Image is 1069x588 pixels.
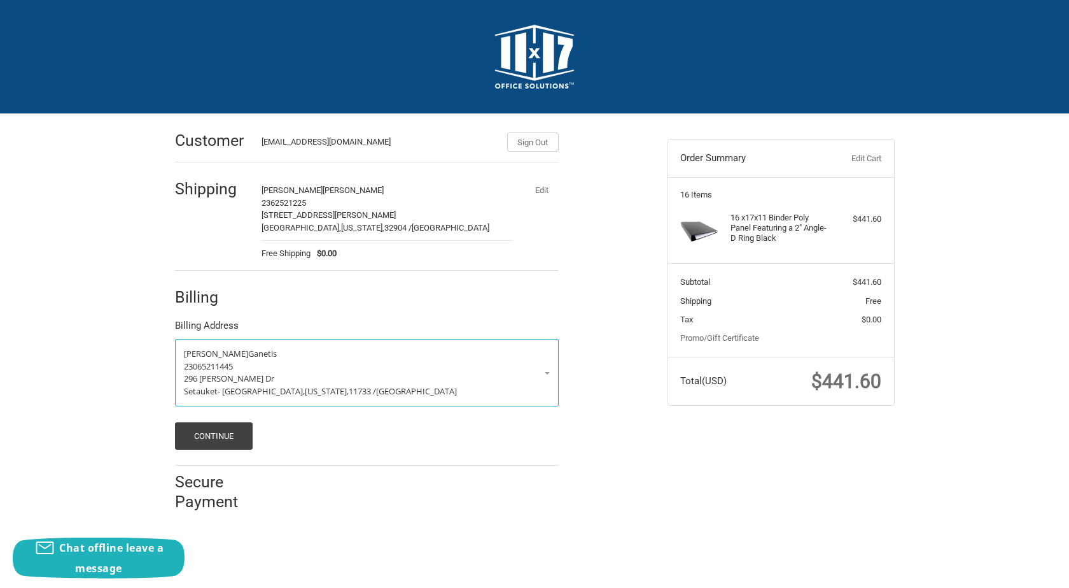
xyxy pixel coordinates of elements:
[341,223,384,233] span: [US_STATE],
[262,136,494,152] div: [EMAIL_ADDRESS][DOMAIN_NAME]
[376,385,457,397] span: [GEOGRAPHIC_DATA]
[262,198,306,208] span: 2362521225
[175,472,261,512] h2: Secure Payment
[311,247,337,260] span: $0.00
[184,385,305,397] span: Setauket- [GEOGRAPHIC_DATA],
[13,538,185,578] button: Chat offline leave a message
[59,541,164,575] span: Chat offline leave a message
[865,296,881,306] span: Free
[175,319,239,339] legend: Billing Address
[680,190,881,200] h3: 16 Items
[175,287,249,307] h2: Billing
[175,422,253,450] button: Continue
[526,181,559,199] button: Edit
[853,277,881,287] span: $441.60
[184,348,248,359] span: [PERSON_NAME]
[175,131,249,150] h2: Customer
[184,361,233,372] span: 23065211445
[818,152,881,165] a: Edit Cart
[175,339,559,406] a: Enter or select a different address
[680,333,759,343] a: Promo/Gift Certificate
[262,185,323,195] span: [PERSON_NAME]
[680,375,727,387] span: Total (USD)
[862,315,881,324] span: $0.00
[248,348,277,359] span: Ganetis
[262,210,396,220] span: [STREET_ADDRESS][PERSON_NAME]
[262,247,311,260] span: Free Shipping
[412,223,489,233] span: [GEOGRAPHIC_DATA]
[184,373,274,384] span: 296 [PERSON_NAME] Dr
[323,185,384,195] span: [PERSON_NAME]
[384,223,412,233] span: 32904 /
[349,385,376,397] span: 11733 /
[507,133,559,152] button: Sign Out
[730,213,828,244] h4: 16 x 17x11 Binder Poly Panel Featuring a 2" Angle-D Ring Black
[811,370,881,392] span: $441.60
[680,152,818,165] h3: Order Summary
[305,385,349,397] span: [US_STATE],
[175,179,249,199] h2: Shipping
[680,315,693,324] span: Tax
[831,213,881,226] div: $441.60
[680,277,710,287] span: Subtotal
[262,223,341,233] span: [GEOGRAPHIC_DATA],
[495,25,574,89] img: 11x17.com
[680,296,711,306] span: Shipping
